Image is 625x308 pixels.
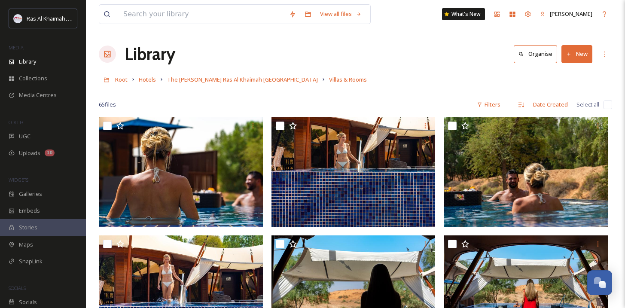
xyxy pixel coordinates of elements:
[167,74,318,85] a: The [PERSON_NAME] Ras Al Khaimah [GEOGRAPHIC_DATA]
[316,6,366,22] a: View all files
[9,44,24,51] span: MEDIA
[19,74,47,82] span: Collections
[19,149,40,157] span: Uploads
[514,45,561,63] a: Organise
[576,101,599,109] span: Select all
[9,285,26,291] span: SOCIALS
[473,96,505,113] div: Filters
[27,14,148,22] span: Ras Al Khaimah Tourism Development Authority
[9,177,28,183] span: WIDGETS
[329,76,367,83] span: Villas & Rooms
[19,257,43,265] span: SnapLink
[529,96,572,113] div: Date Created
[536,6,597,22] a: [PERSON_NAME]
[19,207,40,215] span: Embeds
[587,270,612,295] button: Open Chat
[9,119,27,125] span: COLLECT
[139,74,156,85] a: Hotels
[99,117,263,227] img: Ritz Carlton Ras Al Khaimah Al Wadi -BD Desert Shoot.jpg
[167,76,318,83] span: The [PERSON_NAME] Ras Al Khaimah [GEOGRAPHIC_DATA]
[19,58,36,66] span: Library
[19,132,30,140] span: UGC
[14,14,22,23] img: Logo_RAKTDA_RGB-01.png
[139,76,156,83] span: Hotels
[19,91,57,99] span: Media Centres
[561,45,592,63] button: New
[99,101,116,109] span: 65 file s
[119,5,285,24] input: Search your library
[45,149,55,156] div: 10
[19,223,37,232] span: Stories
[514,45,557,63] button: Organise
[19,241,33,249] span: Maps
[115,76,128,83] span: Root
[19,190,42,198] span: Galleries
[125,41,175,67] a: Library
[19,298,37,306] span: Socials
[115,74,128,85] a: Root
[442,8,485,20] a: What's New
[329,74,367,85] a: Villas & Rooms
[271,117,436,227] img: Ritz Carlton Ras Al Khaimah Al Wadi -BD Desert Shoot.jpg
[550,10,592,18] span: [PERSON_NAME]
[444,117,608,227] img: Ritz Carlton Ras Al Khaimah Al Wadi -BD Desert Shoot.jpg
